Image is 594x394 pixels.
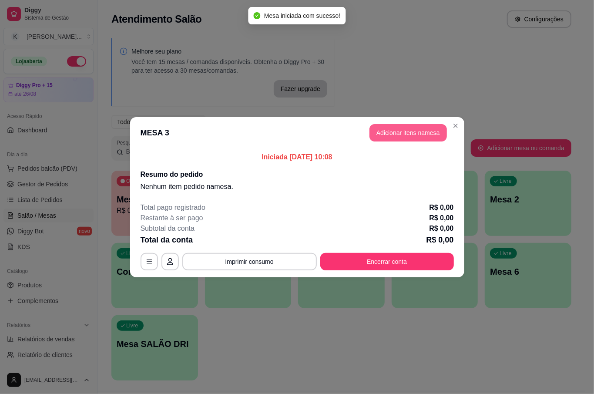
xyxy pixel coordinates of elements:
[141,169,454,180] h2: Resumo do pedido
[426,234,453,246] p: R$ 0,00
[130,117,464,148] header: MESA 3
[182,253,317,270] button: Imprimir consumo
[320,253,454,270] button: Encerrar conta
[141,152,454,162] p: Iniciada [DATE] 10:08
[264,12,340,19] span: Mesa iniciada com sucesso!
[141,202,205,213] p: Total pago registrado
[141,223,195,234] p: Subtotal da conta
[429,223,453,234] p: R$ 0,00
[141,213,203,223] p: Restante à ser pago
[141,182,454,192] p: Nenhum item pedido na mesa .
[449,119,463,133] button: Close
[141,234,193,246] p: Total da conta
[369,124,447,141] button: Adicionar itens namesa
[254,12,261,19] span: check-circle
[429,213,453,223] p: R$ 0,00
[429,202,453,213] p: R$ 0,00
